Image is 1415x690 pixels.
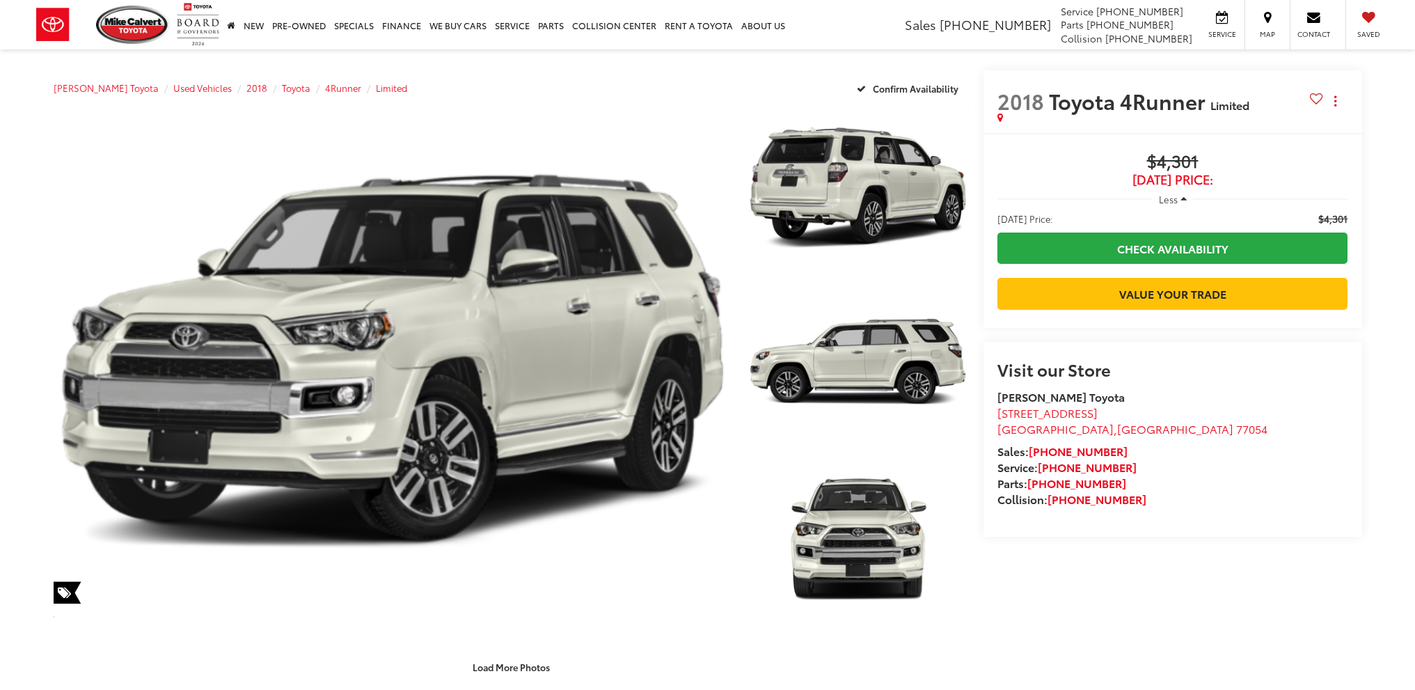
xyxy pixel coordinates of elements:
[997,421,1114,437] span: [GEOGRAPHIC_DATA]
[905,15,936,33] span: Sales
[1323,88,1347,113] button: Actions
[1236,421,1267,437] span: 77054
[997,278,1348,309] a: Value Your Trade
[282,81,310,94] a: Toyota
[1049,86,1210,116] span: Toyota 4Runner
[997,212,1053,226] span: [DATE] Price:
[997,405,1267,437] a: [STREET_ADDRESS] [GEOGRAPHIC_DATA],[GEOGRAPHIC_DATA] 77054
[1117,421,1233,437] span: [GEOGRAPHIC_DATA]
[376,81,407,94] a: Limited
[1061,17,1084,31] span: Parts
[54,581,81,604] span: Special
[463,654,560,679] button: Load More Photos
[1105,31,1192,45] span: [PHONE_NUMBER]
[1334,95,1336,107] span: dropdown dots
[1061,31,1102,45] span: Collision
[997,443,1128,459] strong: Sales:
[54,81,159,94] a: [PERSON_NAME] Toyota
[1210,97,1249,113] span: Limited
[997,459,1137,475] strong: Service:
[1029,443,1128,459] a: [PHONE_NUMBER]
[1252,29,1283,39] span: Map
[748,279,969,446] a: Expand Photo 2
[1086,17,1173,31] span: [PHONE_NUMBER]
[745,103,972,273] img: 2018 Toyota 4Runner Limited
[940,15,1051,33] span: [PHONE_NUMBER]
[1297,29,1330,39] span: Contact
[997,491,1146,507] strong: Collision:
[748,105,969,272] a: Expand Photo 1
[748,453,969,620] a: Expand Photo 3
[1061,4,1093,18] span: Service
[745,451,972,621] img: 2018 Toyota 4Runner Limited
[1048,491,1146,507] a: [PHONE_NUMBER]
[997,86,1044,116] span: 2018
[745,277,972,447] img: 2018 Toyota 4Runner Limited
[1318,212,1347,226] span: $4,301
[325,81,361,94] a: 4Runner
[246,81,267,94] a: 2018
[873,82,958,95] span: Confirm Availability
[849,76,970,100] button: Confirm Availability
[997,421,1267,437] span: ,
[997,233,1348,264] a: Check Availability
[54,105,733,619] a: Expand Photo 0
[997,173,1348,187] span: [DATE] Price:
[1038,459,1137,475] a: [PHONE_NUMBER]
[1152,187,1194,212] button: Less
[1096,4,1183,18] span: [PHONE_NUMBER]
[997,405,1098,421] span: [STREET_ADDRESS]
[1353,29,1384,39] span: Saved
[997,360,1348,378] h2: Visit our Store
[1159,193,1178,205] span: Less
[997,152,1348,173] span: $4,301
[997,389,1125,405] strong: [PERSON_NAME] Toyota
[96,6,170,44] img: Mike Calvert Toyota
[997,475,1126,491] strong: Parts:
[47,102,739,622] img: 2018 Toyota 4Runner Limited
[1027,475,1126,491] a: [PHONE_NUMBER]
[1206,29,1238,39] span: Service
[173,81,232,94] a: Used Vehicles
